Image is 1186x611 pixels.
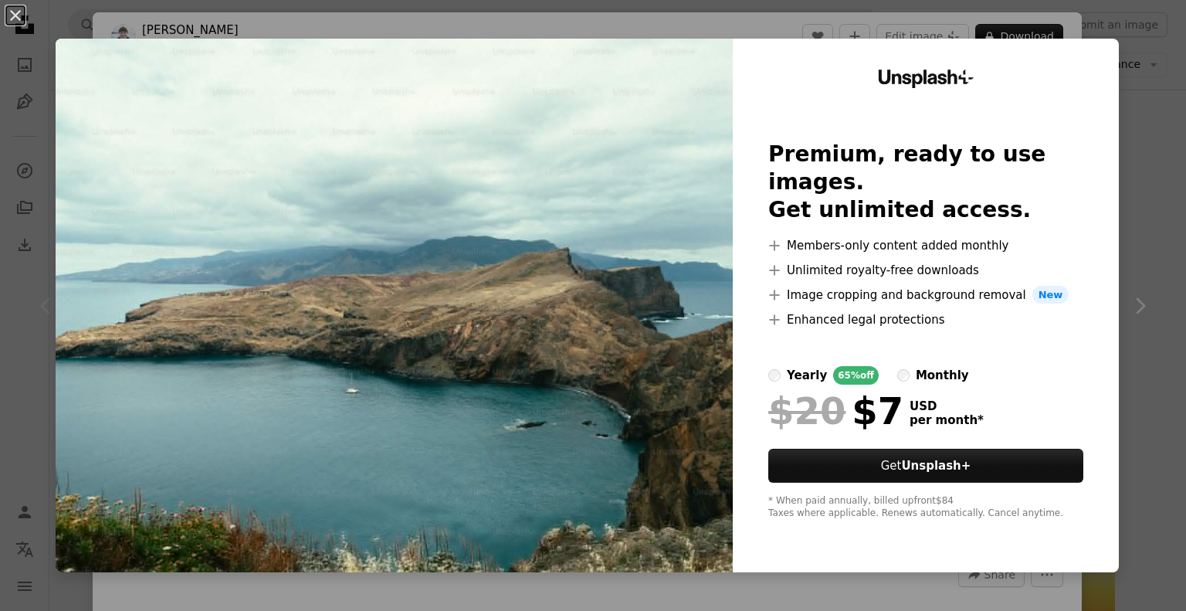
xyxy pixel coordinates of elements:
[910,399,984,413] span: USD
[768,495,1083,520] div: * When paid annually, billed upfront $84 Taxes where applicable. Renews automatically. Cancel any...
[768,311,1083,329] li: Enhanced legal protections
[768,369,781,382] input: yearly65%off
[833,366,879,385] div: 65% off
[768,141,1083,224] h2: Premium, ready to use images. Get unlimited access.
[897,369,910,382] input: monthly
[768,261,1083,280] li: Unlimited royalty-free downloads
[1032,286,1069,304] span: New
[768,391,845,431] span: $20
[787,366,827,385] div: yearly
[768,449,1083,483] button: GetUnsplash+
[901,459,971,473] strong: Unsplash+
[768,236,1083,255] li: Members-only content added monthly
[768,286,1083,304] li: Image cropping and background removal
[910,413,984,427] span: per month *
[916,366,969,385] div: monthly
[768,391,903,431] div: $7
